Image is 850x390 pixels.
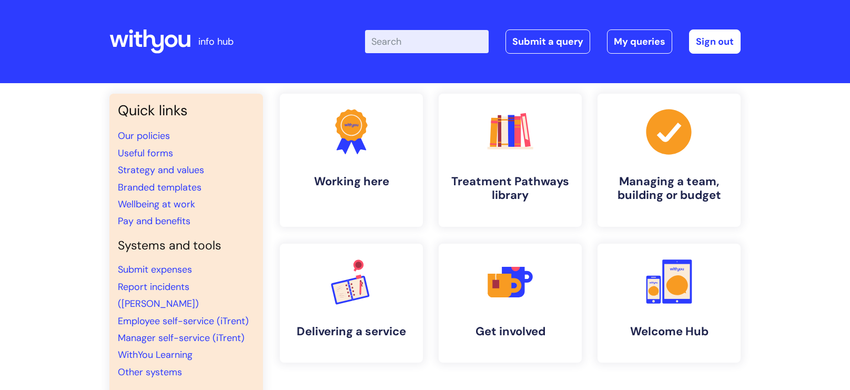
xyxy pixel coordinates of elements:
[118,129,170,142] a: Our policies
[118,215,190,227] a: Pay and benefits
[198,33,234,50] p: info hub
[288,325,414,338] h4: Delivering a service
[118,238,255,253] h4: Systems and tools
[118,198,195,211] a: Wellbeing at work
[118,348,193,361] a: WithYou Learning
[118,281,199,310] a: Report incidents ([PERSON_NAME])
[118,332,245,344] a: Manager self-service (iTrent)
[447,175,573,203] h4: Treatment Pathways library
[598,244,741,363] a: Welcome Hub
[118,366,182,378] a: Other systems
[118,102,255,119] h3: Quick links
[598,94,741,227] a: Managing a team, building or budget
[689,29,741,54] a: Sign out
[365,30,489,53] input: Search
[606,175,732,203] h4: Managing a team, building or budget
[118,315,249,327] a: Employee self-service (iTrent)
[118,263,192,276] a: Submit expenses
[280,94,423,227] a: Working here
[505,29,590,54] a: Submit a query
[118,147,173,159] a: Useful forms
[439,94,582,227] a: Treatment Pathways library
[280,244,423,363] a: Delivering a service
[607,29,672,54] a: My queries
[439,244,582,363] a: Get involved
[288,175,414,188] h4: Working here
[118,181,201,194] a: Branded templates
[606,325,732,338] h4: Welcome Hub
[447,325,573,338] h4: Get involved
[365,29,741,54] div: | -
[118,164,204,176] a: Strategy and values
